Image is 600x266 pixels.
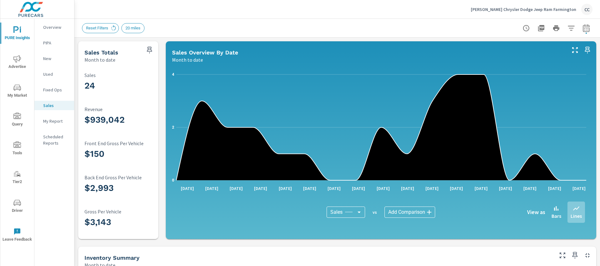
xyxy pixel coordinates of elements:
[557,250,567,260] button: Make Fullscreen
[2,84,32,99] span: My Market
[84,175,167,180] p: Back End Gross Per Vehicle
[570,45,580,55] button: Make Fullscreen
[581,4,592,15] div: CC
[43,87,69,93] p: Fixed Ops
[2,55,32,70] span: Advertise
[43,55,69,62] p: New
[84,106,167,112] p: Revenue
[397,185,419,192] p: [DATE]
[388,209,425,215] span: Add Comparison
[570,250,580,260] span: Save this to your personalized report
[348,185,369,192] p: [DATE]
[34,132,74,148] div: Scheduled Reports
[84,254,140,261] h5: Inventory Summary
[544,185,566,192] p: [DATE]
[122,26,144,30] span: 20 miles
[172,49,238,56] h5: Sales Overview By Date
[43,102,69,109] p: Sales
[323,185,345,192] p: [DATE]
[84,56,115,64] p: Month to date
[172,125,174,130] text: 2
[519,185,541,192] p: [DATE]
[34,69,74,79] div: Used
[43,134,69,146] p: Scheduled Reports
[580,22,592,34] button: Select Date Range
[552,212,561,220] p: Bars
[145,45,155,55] span: Save this to your personalized report
[535,22,547,34] button: "Export Report to PDF"
[421,185,443,192] p: [DATE]
[84,209,167,214] p: Gross Per Vehicle
[84,115,167,125] h3: $939,042
[330,209,343,215] span: Sales
[176,185,198,192] p: [DATE]
[445,185,467,192] p: [DATE]
[565,22,577,34] button: Apply Filters
[34,85,74,95] div: Fixed Ops
[34,38,74,48] div: PIPA
[2,199,32,214] span: Driver
[82,26,112,30] span: Reset Filters
[43,71,69,77] p: Used
[172,56,203,64] p: Month to date
[172,178,174,182] text: 0
[84,72,167,78] p: Sales
[274,185,296,192] p: [DATE]
[582,250,592,260] button: Minimize Widget
[568,185,590,192] p: [DATE]
[365,209,384,215] p: vs
[582,45,592,55] span: Save this to your personalized report
[2,113,32,128] span: Query
[299,185,321,192] p: [DATE]
[327,207,365,218] div: Sales
[571,212,582,220] p: Lines
[34,23,74,32] div: Overview
[172,72,174,77] text: 4
[495,185,516,192] p: [DATE]
[527,209,545,215] h6: View as
[84,49,118,56] h5: Sales Totals
[2,170,32,186] span: Tier2
[201,185,223,192] p: [DATE]
[550,22,562,34] button: Print Report
[372,185,394,192] p: [DATE]
[43,24,69,30] p: Overview
[470,185,492,192] p: [DATE]
[84,217,167,228] h3: $3,143
[2,228,32,243] span: Leave Feedback
[43,118,69,124] p: My Report
[0,19,34,249] div: nav menu
[225,185,247,192] p: [DATE]
[43,40,69,46] p: PIPA
[84,80,167,91] h3: 24
[82,23,119,33] div: Reset Filters
[250,185,272,192] p: [DATE]
[34,101,74,110] div: Sales
[384,207,435,218] div: Add Comparison
[34,54,74,63] div: New
[471,7,576,12] p: [PERSON_NAME] Chrysler Dodge Jeep Ram Farmington
[84,183,167,193] h3: $2,993
[2,26,32,42] span: PURE Insights
[84,149,167,159] h3: $150
[34,116,74,126] div: My Report
[84,141,167,146] p: Front End Gross Per Vehicle
[2,141,32,157] span: Tools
